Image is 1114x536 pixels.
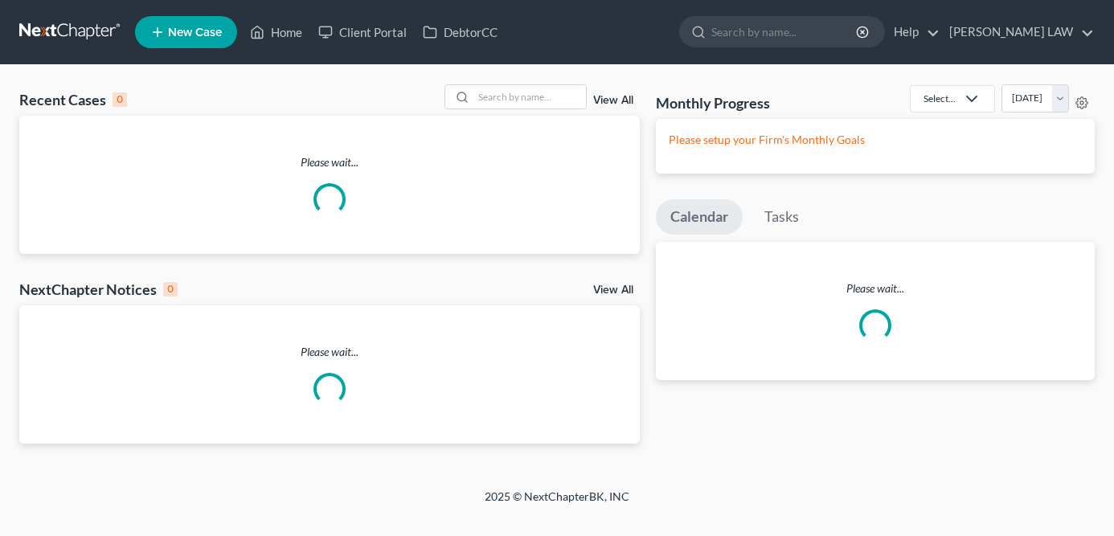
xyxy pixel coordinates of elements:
h3: Monthly Progress [656,93,770,113]
a: Client Portal [310,18,415,47]
div: 0 [163,282,178,297]
input: Search by name... [473,85,586,108]
input: Search by name... [711,17,858,47]
p: Please setup your Firm's Monthly Goals [669,132,1082,148]
div: 2025 © NextChapterBK, INC [99,489,1015,518]
p: Please wait... [19,154,640,170]
div: NextChapter Notices [19,280,178,299]
a: DebtorCC [415,18,506,47]
a: Tasks [750,199,813,235]
p: Please wait... [656,280,1095,297]
a: [PERSON_NAME] LAW [941,18,1094,47]
a: View All [593,284,633,296]
a: View All [593,95,633,106]
p: Please wait... [19,344,640,360]
div: Select... [924,92,956,105]
a: Home [242,18,310,47]
a: Calendar [656,199,743,235]
div: 0 [113,92,127,107]
div: Recent Cases [19,90,127,109]
span: New Case [168,27,222,39]
a: Help [886,18,940,47]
